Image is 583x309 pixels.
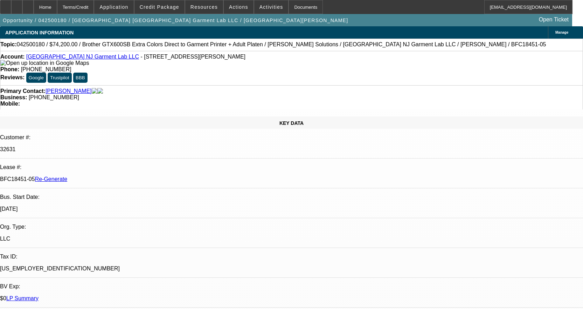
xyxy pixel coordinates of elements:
[21,66,71,72] span: [PHONE_NUMBER]
[0,88,46,94] strong: Primary Contact:
[134,0,185,14] button: Credit Package
[259,4,283,10] span: Activities
[46,88,92,94] a: [PERSON_NAME]
[190,4,218,10] span: Resources
[92,88,97,94] img: facebook-icon.png
[3,18,348,23] span: Opportunity / 042500180 / [GEOGRAPHIC_DATA] [GEOGRAPHIC_DATA] Garment Lab LLC / [GEOGRAPHIC_DATA]...
[0,101,20,107] strong: Mobile:
[0,94,27,100] strong: Business:
[229,4,248,10] span: Actions
[6,295,39,301] a: LP Summary
[26,54,139,60] a: [GEOGRAPHIC_DATA] NJ Garment Lab LLC
[17,41,546,48] span: 042500180 / $74,200.00 / Brother GTX600SB Extra Colors Direct to Garment Printer + Adult Platen /...
[29,94,79,100] span: [PHONE_NUMBER]
[97,88,103,94] img: linkedin-icon.png
[0,41,17,48] strong: Topic:
[185,0,223,14] button: Resources
[140,54,245,60] span: - [STREET_ADDRESS][PERSON_NAME]
[0,66,19,72] strong: Phone:
[0,60,89,66] img: Open up location in Google Maps
[140,4,179,10] span: Credit Package
[279,120,304,126] span: KEY DATA
[94,0,133,14] button: Application
[0,74,25,80] strong: Reviews:
[224,0,254,14] button: Actions
[48,73,71,83] button: Trustpilot
[99,4,128,10] span: Application
[5,30,74,35] span: APPLICATION INFORMATION
[26,73,46,83] button: Google
[0,54,25,60] strong: Account:
[254,0,289,14] button: Activities
[536,14,571,26] a: Open Ticket
[73,73,88,83] button: BBB
[0,60,89,66] a: View Google Maps
[35,176,68,182] a: Re-Generate
[555,31,568,34] span: Manage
